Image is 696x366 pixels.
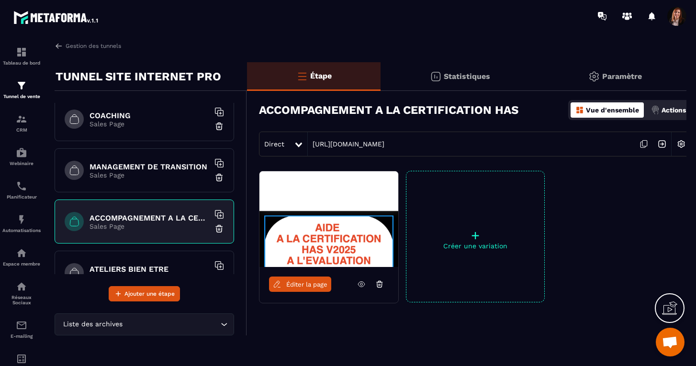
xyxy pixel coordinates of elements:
[55,313,234,335] div: Search for option
[259,171,398,267] img: image
[586,106,639,114] p: Vue d'ensemble
[444,72,490,81] p: Statistiques
[2,240,41,274] a: automationsautomationsEspace membre
[2,106,41,140] a: formationformationCRM
[602,72,642,81] p: Paramètre
[2,194,41,200] p: Planificateur
[2,73,41,106] a: formationformationTunnel de vente
[430,71,441,82] img: stats.20deebd0.svg
[2,295,41,305] p: Réseaux Sociaux
[214,224,224,233] img: trash
[2,161,41,166] p: Webinaire
[16,46,27,58] img: formation
[2,228,41,233] p: Automatisations
[124,289,175,299] span: Ajouter une étape
[2,207,41,240] a: automationsautomationsAutomatisations
[16,214,27,225] img: automations
[269,277,331,292] a: Éditer la page
[16,147,27,158] img: automations
[2,312,41,346] a: emailemailE-mailing
[90,162,209,171] h6: MANAGEMENT DE TRANSITION
[90,274,209,281] p: Sales Page
[2,127,41,133] p: CRM
[296,70,308,82] img: bars-o.4a397970.svg
[90,111,209,120] h6: COACHING
[214,173,224,182] img: trash
[214,122,224,131] img: trash
[2,173,41,207] a: schedulerschedulerPlanificateur
[653,135,671,153] img: arrow-next.bcc2205e.svg
[124,319,218,330] input: Search for option
[90,171,209,179] p: Sales Page
[588,71,600,82] img: setting-gr.5f69749f.svg
[308,140,384,148] a: [URL][DOMAIN_NAME]
[16,180,27,192] img: scheduler
[16,353,27,365] img: accountant
[16,247,27,259] img: automations
[55,42,121,50] a: Gestion des tunnels
[286,281,327,288] span: Éditer la page
[259,103,518,117] h3: ACCOMPAGNEMENT A LA CERTIFICATION HAS
[61,319,124,330] span: Liste des archives
[310,71,332,80] p: Étape
[16,113,27,125] img: formation
[656,328,685,356] a: Ouvrir le chat
[55,42,63,50] img: arrow
[2,333,41,339] p: E-mailing
[16,281,27,292] img: social-network
[90,213,209,222] h6: ACCOMPAGNEMENT A LA CERTIFICATION HAS
[651,106,660,114] img: actions.d6e523a2.png
[2,60,41,66] p: Tableau de bord
[90,265,209,274] h6: ATELIERS BIEN ETRE
[16,320,27,331] img: email
[90,222,209,230] p: Sales Page
[2,140,41,173] a: automationsautomationsWebinaire
[406,229,544,242] p: +
[406,242,544,250] p: Créer une variation
[90,120,209,128] p: Sales Page
[2,261,41,266] p: Espace membre
[672,135,690,153] img: setting-w.858f3a88.svg
[16,80,27,91] img: formation
[2,94,41,99] p: Tunnel de vente
[2,274,41,312] a: social-networksocial-networkRéseaux Sociaux
[662,106,686,114] p: Actions
[109,286,180,301] button: Ajouter une étape
[575,106,584,114] img: dashboard-orange.40269519.svg
[2,39,41,73] a: formationformationTableau de bord
[264,140,284,148] span: Direct
[13,9,100,26] img: logo
[56,67,221,86] p: TUNNEL SITE INTERNET PRO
